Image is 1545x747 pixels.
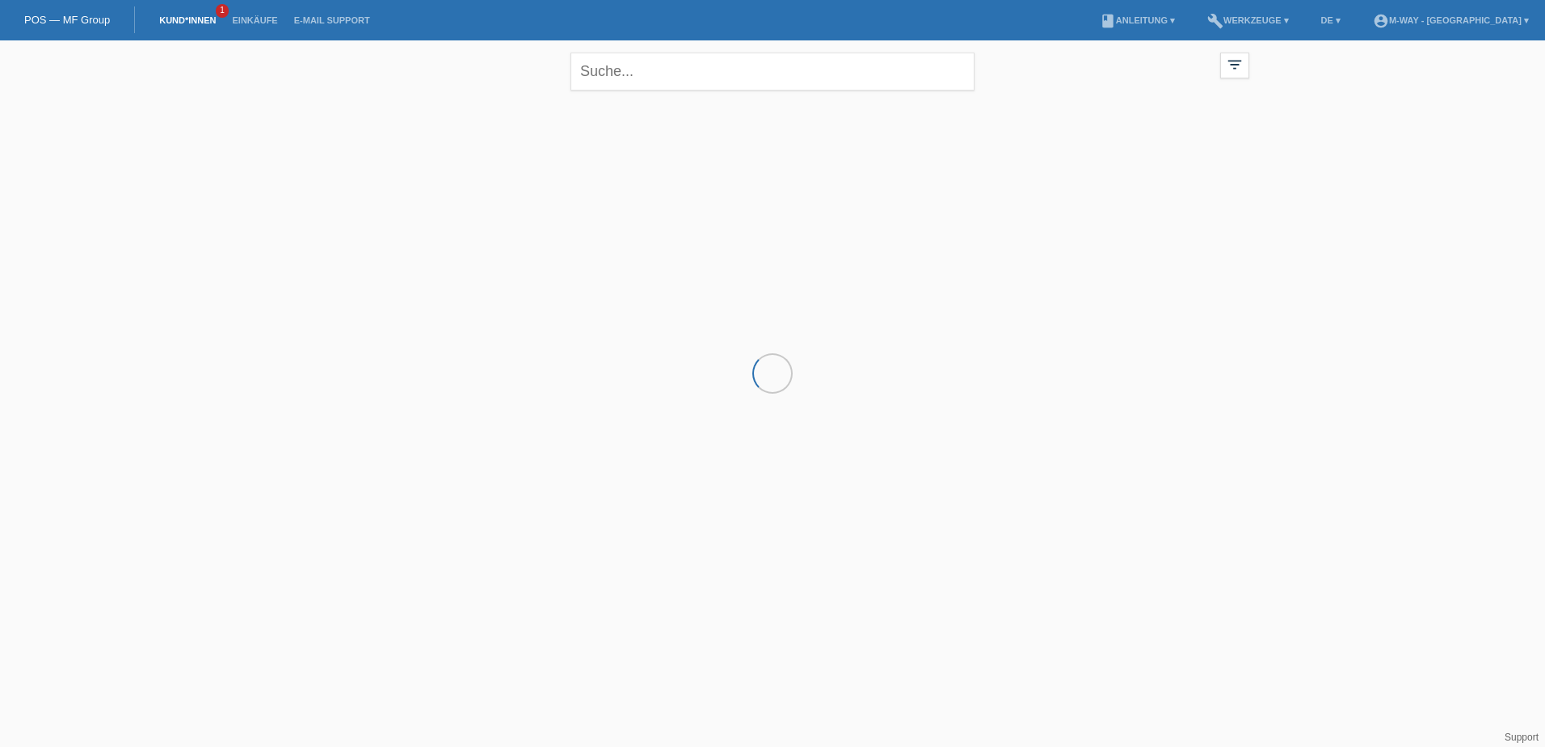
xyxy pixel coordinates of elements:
a: buildWerkzeuge ▾ [1199,15,1297,25]
a: POS — MF Group [24,14,110,26]
i: account_circle [1373,13,1389,29]
a: Support [1505,732,1539,743]
a: DE ▾ [1313,15,1349,25]
a: bookAnleitung ▾ [1092,15,1183,25]
a: Einkäufe [224,15,285,25]
a: account_circlem-way - [GEOGRAPHIC_DATA] ▾ [1365,15,1537,25]
a: E-Mail Support [286,15,378,25]
a: Kund*innen [151,15,224,25]
i: filter_list [1226,56,1244,74]
i: build [1207,13,1223,29]
i: book [1100,13,1116,29]
span: 1 [216,4,229,18]
input: Suche... [570,53,975,91]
